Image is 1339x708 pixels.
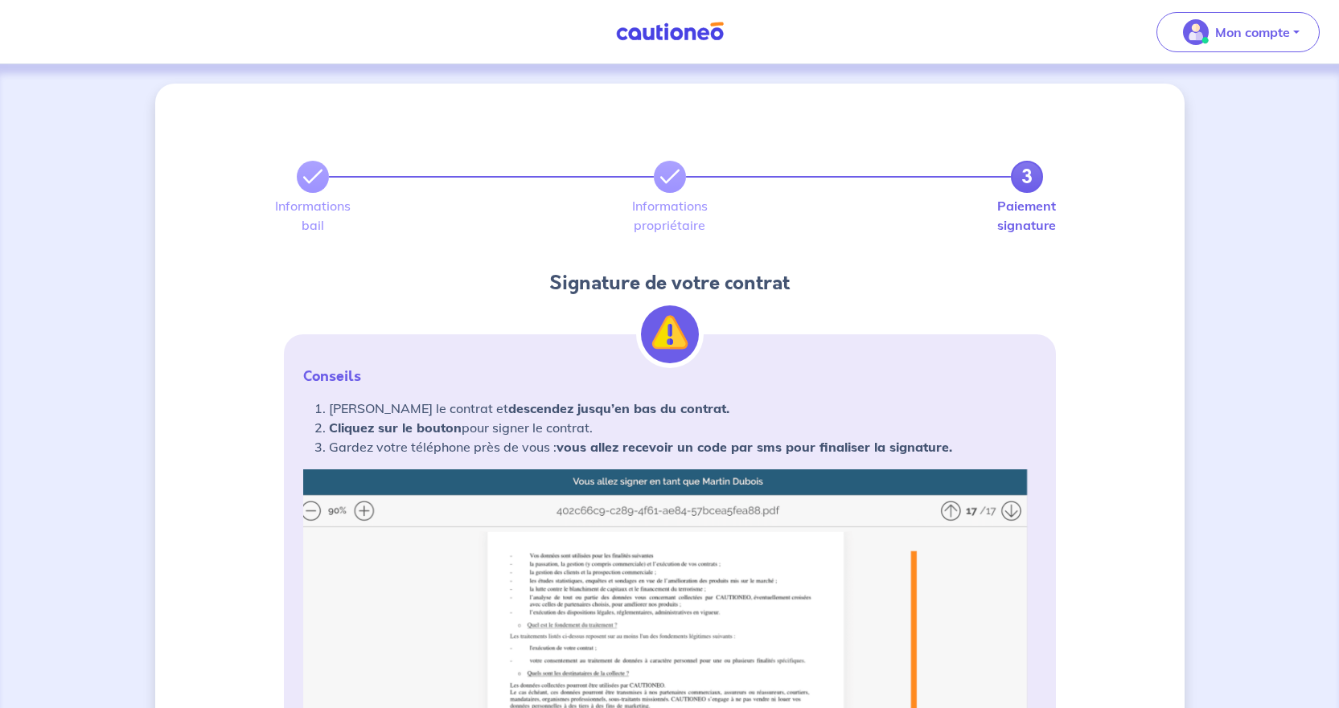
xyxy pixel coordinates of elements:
[329,419,462,436] strong: Cliquez sur le bouton
[641,305,699,363] img: illu_alert.svg
[654,199,686,231] label: Informations propriétaire
[1011,161,1043,193] a: 3
[303,366,1037,386] p: Conseils
[329,418,1037,437] li: pour signer le contrat.
[284,270,1056,296] h4: Signature de votre contrat
[1156,12,1320,52] button: illu_account_valid_menu.svgMon compte
[1011,199,1043,231] label: Paiement signature
[329,399,1037,418] li: [PERSON_NAME] le contrat et
[1183,19,1209,45] img: illu_account_valid_menu.svg
[297,199,329,231] label: Informations bail
[557,439,952,455] strong: vous allez recevoir un code par sms pour finaliser la signature.
[329,437,1037,456] li: Gardez votre téléphone près de vous :
[1215,23,1290,42] p: Mon compte
[508,400,729,416] strong: descendez jusqu’en bas du contrat.
[610,22,730,42] img: Cautioneo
